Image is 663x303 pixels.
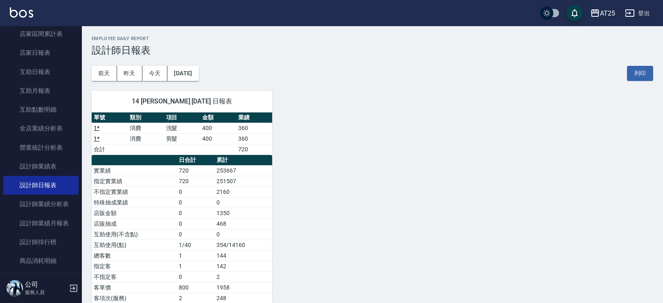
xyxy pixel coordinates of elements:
[236,144,272,155] td: 720
[177,218,214,229] td: 0
[92,282,177,293] td: 客單價
[92,186,177,197] td: 不指定實業績
[236,112,272,123] th: 業績
[214,155,272,166] th: 累計
[3,100,79,119] a: 互助點數明細
[164,112,200,123] th: 項目
[214,186,272,197] td: 2160
[177,250,214,261] td: 1
[3,119,79,138] a: 全店業績分析表
[167,66,198,81] button: [DATE]
[92,112,272,155] table: a dense table
[3,81,79,100] a: 互助月報表
[3,195,79,213] a: 設計師業績分析表
[142,66,168,81] button: 今天
[92,112,128,123] th: 單號
[3,157,79,176] a: 設計師業績表
[92,240,177,250] td: 互助使用(點)
[214,208,272,218] td: 1350
[92,165,177,176] td: 實業績
[92,66,117,81] button: 前天
[600,8,615,18] div: AT25
[92,45,653,56] h3: 設計師日報表
[3,270,79,289] a: 商品進銷貨報表
[25,289,67,296] p: 服務人員
[214,250,272,261] td: 144
[7,280,23,296] img: Person
[622,6,653,21] button: 登出
[214,197,272,208] td: 0
[214,218,272,229] td: 468
[214,261,272,272] td: 142
[177,272,214,282] td: 0
[236,123,272,133] td: 360
[3,43,79,62] a: 店家日報表
[92,36,653,41] h2: Employee Daily Report
[92,218,177,229] td: 店販抽成
[3,214,79,233] a: 設計師業績月報表
[200,133,236,144] td: 400
[177,208,214,218] td: 0
[92,144,128,155] td: 合計
[214,229,272,240] td: 0
[177,165,214,176] td: 720
[177,155,214,166] th: 日合計
[164,133,200,144] td: 剪髮
[92,229,177,240] td: 互助使用(不含點)
[101,97,262,105] span: 14 [PERSON_NAME] [DATE] 日報表
[92,272,177,282] td: 不指定客
[214,282,272,293] td: 1958
[177,176,214,186] td: 720
[10,7,33,18] img: Logo
[177,197,214,208] td: 0
[177,229,214,240] td: 0
[128,133,164,144] td: 消費
[214,176,272,186] td: 251507
[3,25,79,43] a: 店家區間累計表
[3,233,79,251] a: 設計師排行榜
[177,186,214,197] td: 0
[25,281,67,289] h5: 公司
[92,176,177,186] td: 指定實業績
[128,112,164,123] th: 類別
[164,123,200,133] td: 洗髮
[627,66,653,81] button: 列印
[200,112,236,123] th: 金額
[3,63,79,81] a: 互助日報表
[177,240,214,250] td: 1/40
[177,282,214,293] td: 800
[214,240,272,250] td: 354/14160
[128,123,164,133] td: 消費
[92,261,177,272] td: 指定客
[92,197,177,208] td: 特殊抽成業績
[3,138,79,157] a: 營業統計分析表
[92,208,177,218] td: 店販金額
[200,123,236,133] td: 400
[214,272,272,282] td: 2
[117,66,142,81] button: 昨天
[236,133,272,144] td: 360
[177,261,214,272] td: 1
[3,176,79,195] a: 設計師日報表
[587,5,618,22] button: AT25
[566,5,583,21] button: save
[214,165,272,176] td: 253667
[3,251,79,270] a: 商品消耗明細
[92,250,177,261] td: 總客數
